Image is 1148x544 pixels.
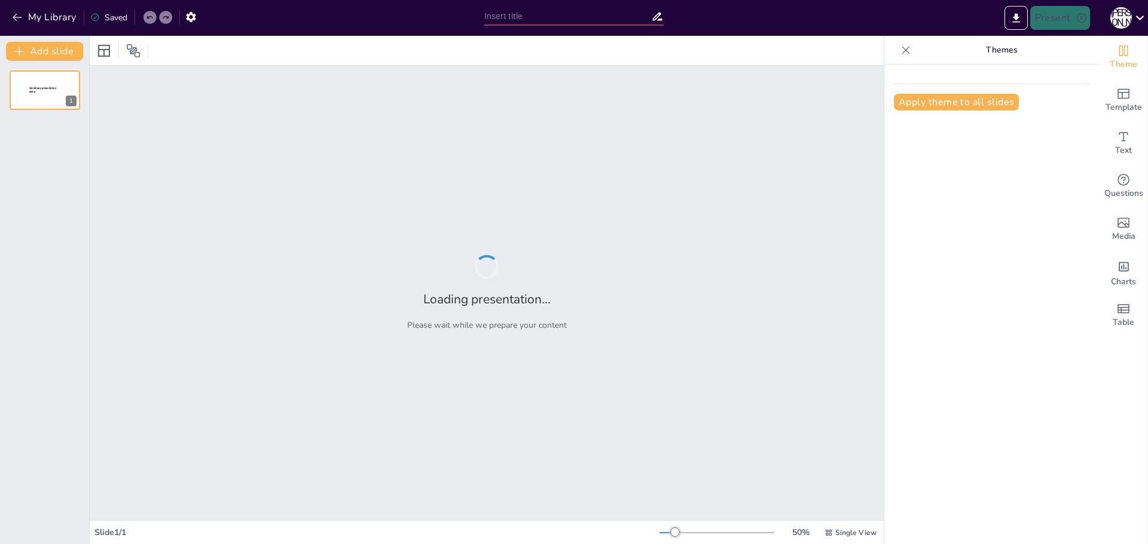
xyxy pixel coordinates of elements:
div: І [PERSON_NAME] [1110,7,1132,29]
button: Apply theme to all slides [894,94,1019,110]
span: Charts [1111,275,1136,288]
div: Saved [90,12,127,23]
button: Present [1030,6,1090,30]
div: Slide 1 / 1 [94,527,660,538]
span: Text [1115,144,1132,157]
div: Layout [94,41,114,60]
p: Themes [915,36,1088,64]
button: Export to PowerPoint [1004,6,1028,30]
span: Questions [1104,187,1143,200]
div: Add ready made slides [1100,79,1147,122]
div: Get real-time input from your audience [1100,165,1147,208]
input: Insert title [484,8,651,25]
div: Change the overall theme [1100,36,1147,79]
p: Please wait while we prepare your content [407,319,567,331]
span: Template [1106,101,1142,114]
span: Position [126,44,141,58]
span: Single View [835,528,877,537]
div: Add text boxes [1100,122,1147,165]
span: Table [1113,316,1134,329]
div: 50 % [786,527,815,538]
span: Media [1112,230,1135,243]
div: 1 [66,96,77,106]
button: Add slide [6,42,83,61]
span: Sendsteps presentation editor [29,87,56,93]
span: Theme [1110,58,1137,71]
button: My Library [9,8,81,27]
div: 1 [10,70,80,110]
div: Add charts and graphs [1100,251,1147,294]
button: І [PERSON_NAME] [1110,6,1132,30]
div: Add images, graphics, shapes or video [1100,208,1147,251]
h2: Loading presentation... [423,291,551,308]
div: Add a table [1100,294,1147,337]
